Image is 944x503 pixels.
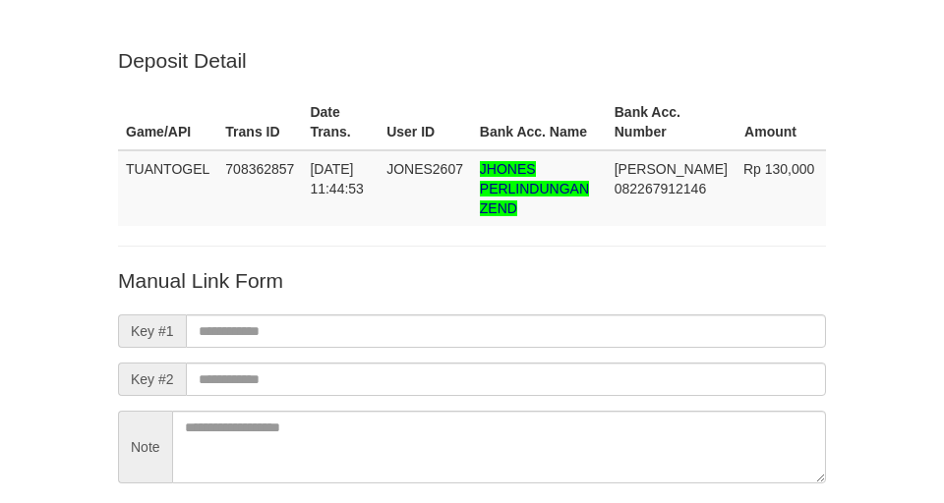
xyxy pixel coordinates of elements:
th: Amount [736,94,826,150]
span: [PERSON_NAME] [615,161,728,177]
th: Game/API [118,94,217,150]
span: Rp 130,000 [743,161,814,177]
th: Trans ID [217,94,302,150]
th: Date Trans. [302,94,379,150]
th: User ID [379,94,472,150]
span: JONES2607 [386,161,463,177]
span: Note [118,411,172,483]
span: Copy 082267912146 to clipboard [615,181,706,196]
th: Bank Acc. Name [472,94,607,150]
span: Nama rekening >18 huruf, harap diedit [480,161,589,216]
td: 708362857 [217,150,302,226]
p: Manual Link Form [118,266,826,295]
span: [DATE] 11:44:53 [310,161,364,196]
th: Bank Acc. Number [607,94,736,150]
p: Deposit Detail [118,46,826,75]
span: Key #1 [118,314,186,348]
span: Key #2 [118,363,186,396]
td: TUANTOGEL [118,150,217,226]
